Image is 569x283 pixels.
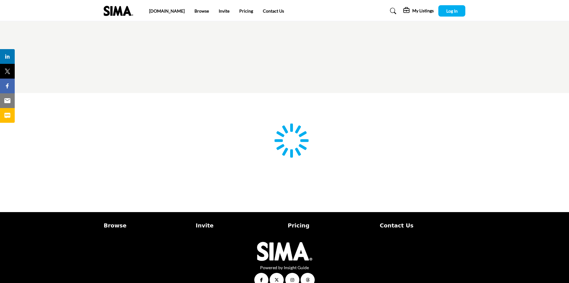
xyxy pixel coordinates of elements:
a: [DOMAIN_NAME] [149,8,185,14]
h5: My Listings [412,8,434,14]
a: Invite [196,221,281,230]
a: Pricing [239,8,253,14]
a: Search [384,6,400,16]
a: Contact Us [263,8,284,14]
a: Pricing [288,221,373,230]
a: Contact Us [380,221,465,230]
a: Invite [219,8,229,14]
img: No Site Logo [257,242,312,261]
img: Site Logo [104,6,136,16]
div: My Listings [403,7,434,15]
a: Browse [194,8,209,14]
a: Browse [104,221,189,230]
a: Powered by Insight Guide [260,265,309,270]
button: Log In [438,5,465,17]
span: Log In [446,8,458,14]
